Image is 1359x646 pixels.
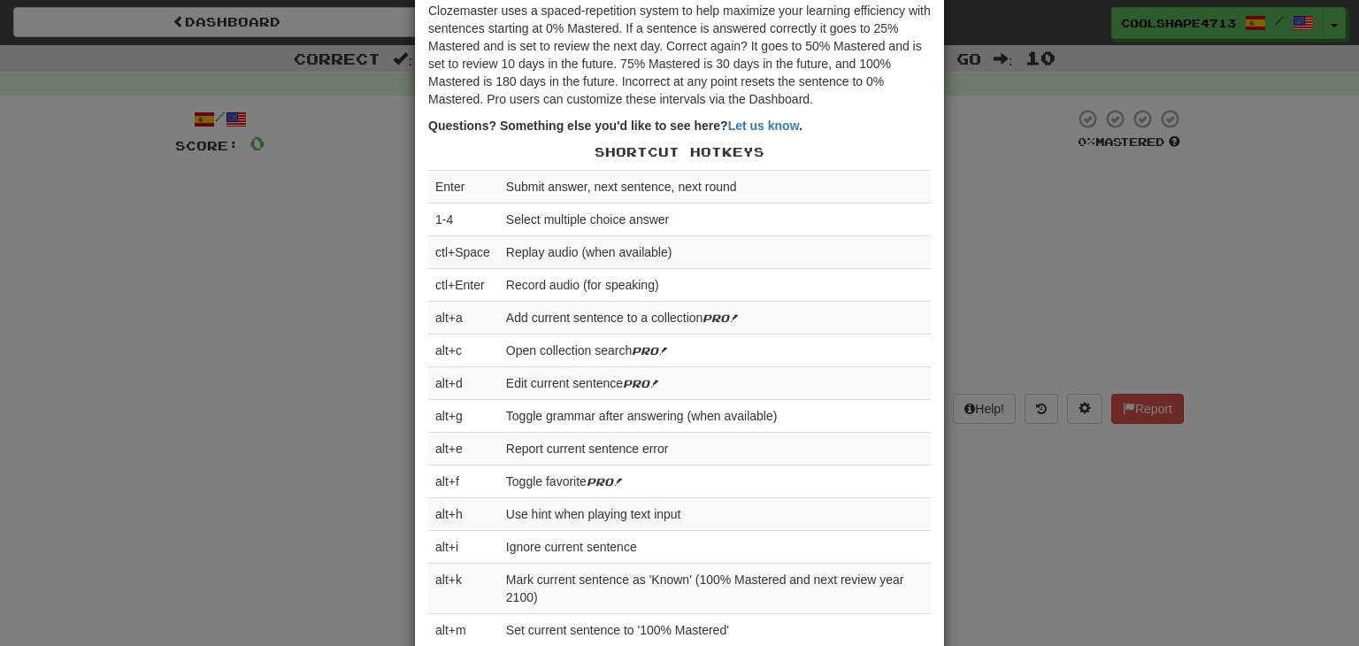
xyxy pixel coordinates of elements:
strong: Questions? Something else you'd like to see here? . [428,119,802,133]
td: alt+m [428,613,499,646]
td: ctl+Enter [428,268,499,301]
td: alt+e [428,432,499,465]
td: alt+a [428,301,499,334]
td: Use hint when playing text input [499,497,931,530]
td: Open collection search [499,334,931,366]
td: Toggle favorite [499,465,931,497]
td: Toggle grammar after answering (when available) [499,399,931,432]
td: Ignore current sentence [499,530,931,563]
td: Record audio (for speaking) [499,268,931,301]
em: Pro! [703,311,738,324]
td: alt+c [428,334,499,366]
td: alt+f [428,465,499,497]
td: alt+g [428,399,499,432]
td: alt+i [428,530,499,563]
td: Enter [428,170,499,203]
td: Set current sentence to '100% Mastered' [499,613,931,646]
td: Mark current sentence as 'Known' (100% Mastered and next review year 2100) [499,563,931,613]
td: 1-4 [428,203,499,235]
td: alt+h [428,497,499,530]
td: alt+k [428,563,499,613]
td: Report current sentence error [499,432,931,465]
td: Replay audio (when available) [499,235,931,268]
td: Add current sentence to a collection [499,301,931,334]
td: alt+d [428,366,499,399]
em: Pro! [587,475,622,488]
em: Pro! [623,377,658,389]
td: Edit current sentence [499,366,931,399]
p: Shortcut Hotkeys [428,143,931,161]
td: Submit answer, next sentence, next round [499,170,931,203]
em: Pro! [632,344,667,357]
td: Select multiple choice answer [499,203,931,235]
td: ctl+Space [428,235,499,268]
p: Clozemaster uses a spaced-repetition system to help maximize your learning efficiency with senten... [428,2,931,108]
a: Let us know [728,119,799,133]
